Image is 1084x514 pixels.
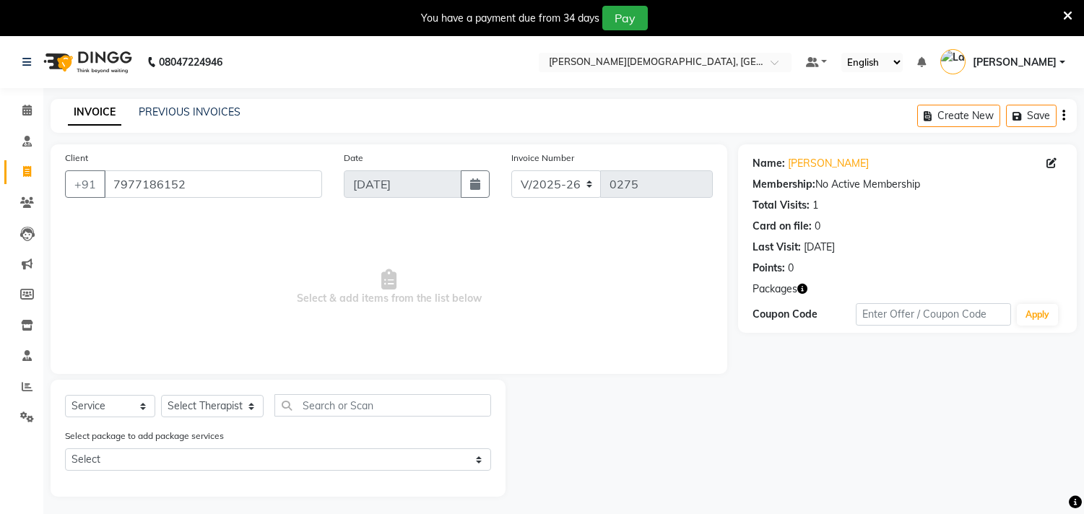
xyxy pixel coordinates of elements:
div: Last Visit: [753,240,801,255]
button: Pay [602,6,648,30]
input: Search by Name/Mobile/Email/Code [104,170,322,198]
div: Card on file: [753,219,812,234]
input: Search or Scan [274,394,491,417]
span: Packages [753,282,797,297]
button: Create New [917,105,1000,127]
label: Select package to add package services [65,430,224,443]
img: Latika Sawant [940,49,966,74]
div: Points: [753,261,785,276]
span: Select & add items from the list below [65,215,713,360]
div: Name: [753,156,785,171]
img: logo [37,42,136,82]
div: [DATE] [804,240,835,255]
label: Date [344,152,363,165]
span: [PERSON_NAME] [973,55,1057,70]
a: INVOICE [68,100,121,126]
div: Total Visits: [753,198,810,213]
div: Membership: [753,177,815,192]
button: Apply [1017,304,1058,326]
div: You have a payment due from 34 days [421,11,599,26]
div: 0 [788,261,794,276]
div: No Active Membership [753,177,1062,192]
div: Coupon Code [753,307,856,322]
button: Save [1006,105,1057,127]
a: PREVIOUS INVOICES [139,105,240,118]
input: Enter Offer / Coupon Code [856,303,1010,326]
label: Invoice Number [511,152,574,165]
div: 0 [815,219,820,234]
b: 08047224946 [159,42,222,82]
button: +91 [65,170,105,198]
a: [PERSON_NAME] [788,156,869,171]
div: 1 [812,198,818,213]
label: Client [65,152,88,165]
